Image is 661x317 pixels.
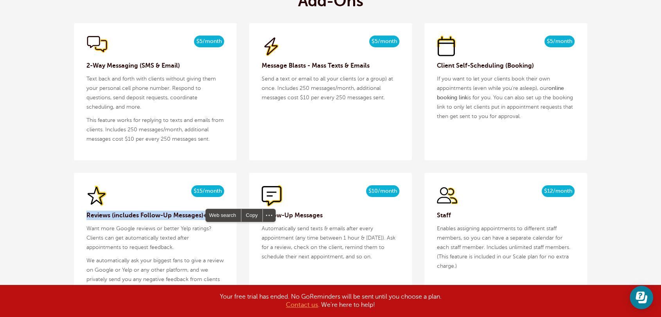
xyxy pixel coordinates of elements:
[437,224,575,271] p: Enables assigning appointments to different staff members, so you can have a separate calendar fo...
[437,74,575,121] p: If you want to let your clients book their own appointments (even while you're asleep), our is fo...
[191,185,224,197] span: $15/month
[86,256,224,303] p: We automatically ask your biggest fans to give a review on Google or Yelp or any other platform, ...
[366,185,399,197] span: $10/month
[286,301,318,308] a: Contact us
[86,74,224,112] p: Text back and forth with clients without giving them your personal cell phone number. Respond to ...
[437,211,575,220] h3: Staff
[544,36,575,47] span: $5/month
[86,211,224,220] h3: Reviews (includes Follow-Up Messages)
[86,224,224,252] p: Want more Google reviews or better Yelp ratings? Clients can get automatically texted after appoi...
[241,209,262,222] div: Copy
[86,61,224,70] h3: 2-Way Messaging (SMS & Email)
[86,116,224,144] p: This feature works for replying to texts and emails from clients. Includes 250 messages/month, ad...
[135,293,526,309] div: Your free trial has ended. No GoReminders will be sent until you choose a plan. . We're here to h...
[262,61,399,70] h3: Message Blasts - Mass Texts & Emails
[206,209,241,222] span: Web search
[194,36,224,47] span: $5/month
[262,211,399,220] h3: Follow-Up Messages
[262,74,399,102] p: Send a text or email to all your clients (or a group) at once. Includes 250 messages/month, addit...
[369,36,399,47] span: $5/month
[437,61,575,70] h3: Client Self-Scheduling (Booking)
[542,185,575,197] span: $12/month
[630,286,653,309] iframe: Resource center
[262,224,399,261] p: Automatically send texts & emails after every appointment (any time between 1 hour & [DATE]). Ask...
